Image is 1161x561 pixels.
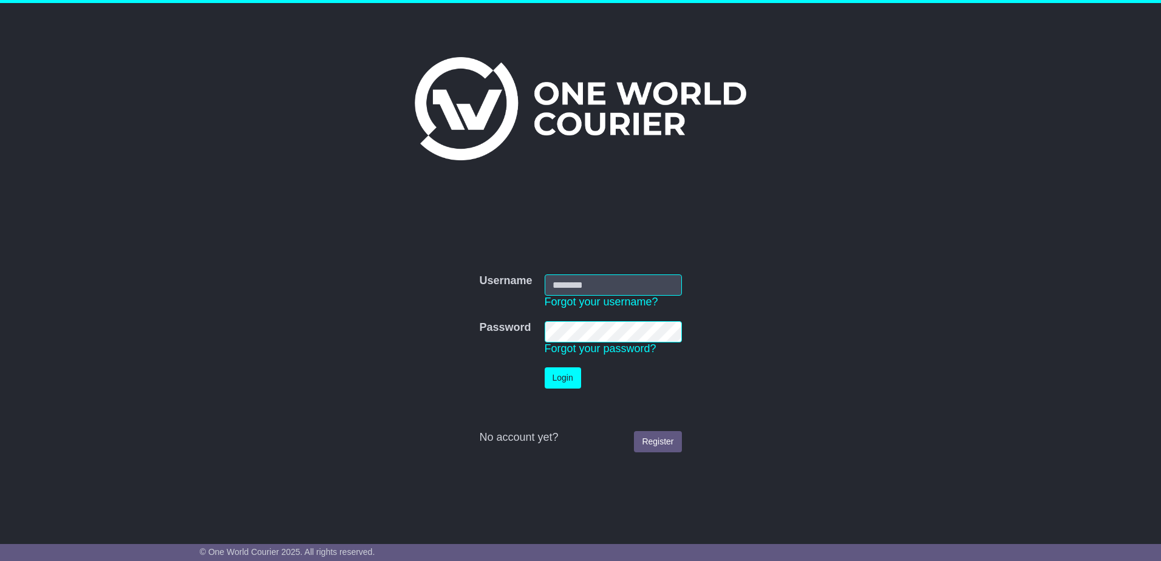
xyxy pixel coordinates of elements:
a: Register [634,431,681,452]
button: Login [545,367,581,389]
label: Username [479,274,532,288]
img: One World [415,57,746,160]
a: Forgot your username? [545,296,658,308]
a: Forgot your password? [545,342,656,355]
label: Password [479,321,531,335]
div: No account yet? [479,431,681,444]
span: © One World Courier 2025. All rights reserved. [200,547,375,557]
